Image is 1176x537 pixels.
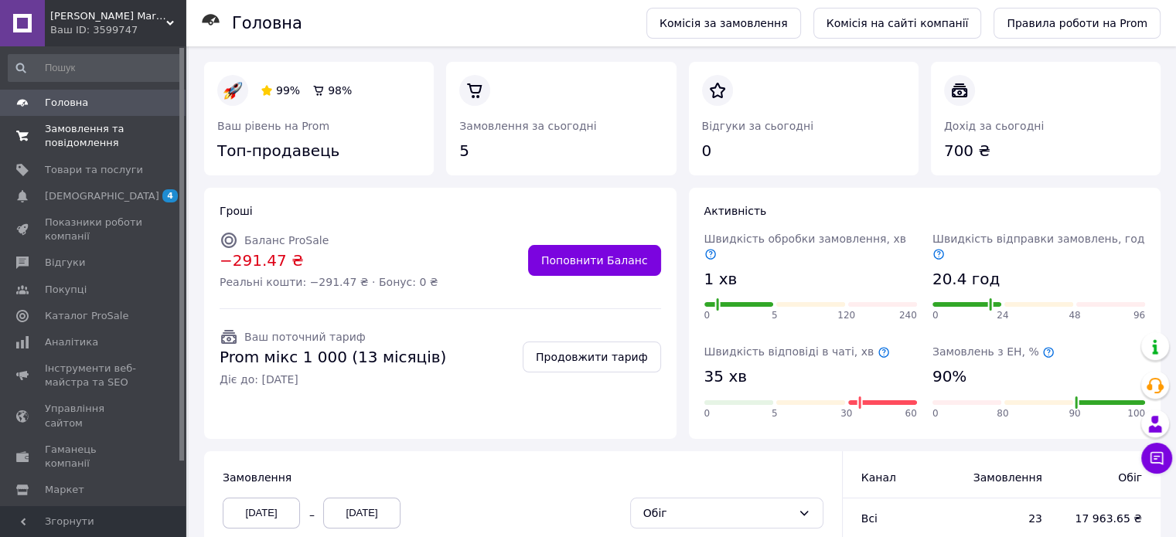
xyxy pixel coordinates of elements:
[45,122,143,150] span: Замовлення та повідомлення
[50,23,186,37] div: Ваш ID: 3599747
[276,84,300,97] span: 99%
[967,511,1042,526] span: 23
[223,471,291,484] span: Замовлення
[932,407,939,420] span: 0
[704,365,747,388] span: 35 хв
[813,8,982,39] a: Комісія на сайті компанії
[244,331,366,343] span: Ваш поточний тариф
[840,407,852,420] span: 30
[1133,309,1145,322] span: 96
[220,205,253,217] span: Гроші
[1127,407,1145,420] span: 100
[1141,443,1172,474] button: Чат з покупцем
[223,498,300,529] div: [DATE]
[643,505,792,522] div: Обіг
[704,268,738,291] span: 1 хв
[45,362,143,389] span: Інструменти веб-майстра та SEO
[772,309,778,322] span: 5
[45,163,143,177] span: Товари та послуги
[523,342,661,372] a: Продовжити тариф
[244,234,329,246] span: Баланс ProSale
[45,96,88,110] span: Головна
[45,256,85,270] span: Відгуки
[704,205,767,217] span: Активність
[932,268,1000,291] span: 20.4 год
[905,407,916,420] span: 60
[45,483,84,497] span: Маркет
[932,309,939,322] span: 0
[967,470,1042,485] span: Замовлення
[704,345,890,358] span: Швидкість відповіді в чаті, хв
[861,471,896,484] span: Канал
[323,498,401,529] div: [DATE]
[772,407,778,420] span: 5
[45,335,98,349] span: Аналітика
[704,233,906,260] span: Швидкість обробки замовлення, хв
[837,309,855,322] span: 120
[45,443,143,471] span: Гаманець компанії
[1073,470,1142,485] span: Обіг
[932,233,1144,260] span: Швидкість відправки замовлень, год
[1069,309,1080,322] span: 48
[45,216,143,243] span: Показники роботи компанії
[50,9,166,23] span: VoloshkA Market
[932,365,966,388] span: 90%
[646,8,801,39] a: Комісія за замовлення
[328,84,352,97] span: 98%
[220,346,446,369] span: Prom мікс 1 000 (13 місяців)
[45,309,128,323] span: Каталог ProSale
[994,8,1161,39] a: Правила роботи на Prom
[861,512,878,525] span: Всi
[162,189,178,202] span: 4
[1073,511,1142,526] span: 17 963.65 ₴
[1069,407,1080,420] span: 90
[220,274,438,290] span: Реальні кошти: −291.47 ₴ · Бонус: 0 ₴
[704,407,711,420] span: 0
[45,283,87,297] span: Покупці
[8,54,182,82] input: Пошук
[997,309,1008,322] span: 24
[45,189,159,203] span: [DEMOGRAPHIC_DATA]
[932,345,1055,358] span: Замовлень з ЕН, %
[45,402,143,430] span: Управління сайтом
[704,309,711,322] span: 0
[232,14,302,32] h1: Головна
[997,407,1008,420] span: 80
[899,309,917,322] span: 240
[220,372,446,387] span: Діє до: [DATE]
[528,245,661,276] a: Поповнити Баланс
[220,250,438,272] span: −291.47 ₴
